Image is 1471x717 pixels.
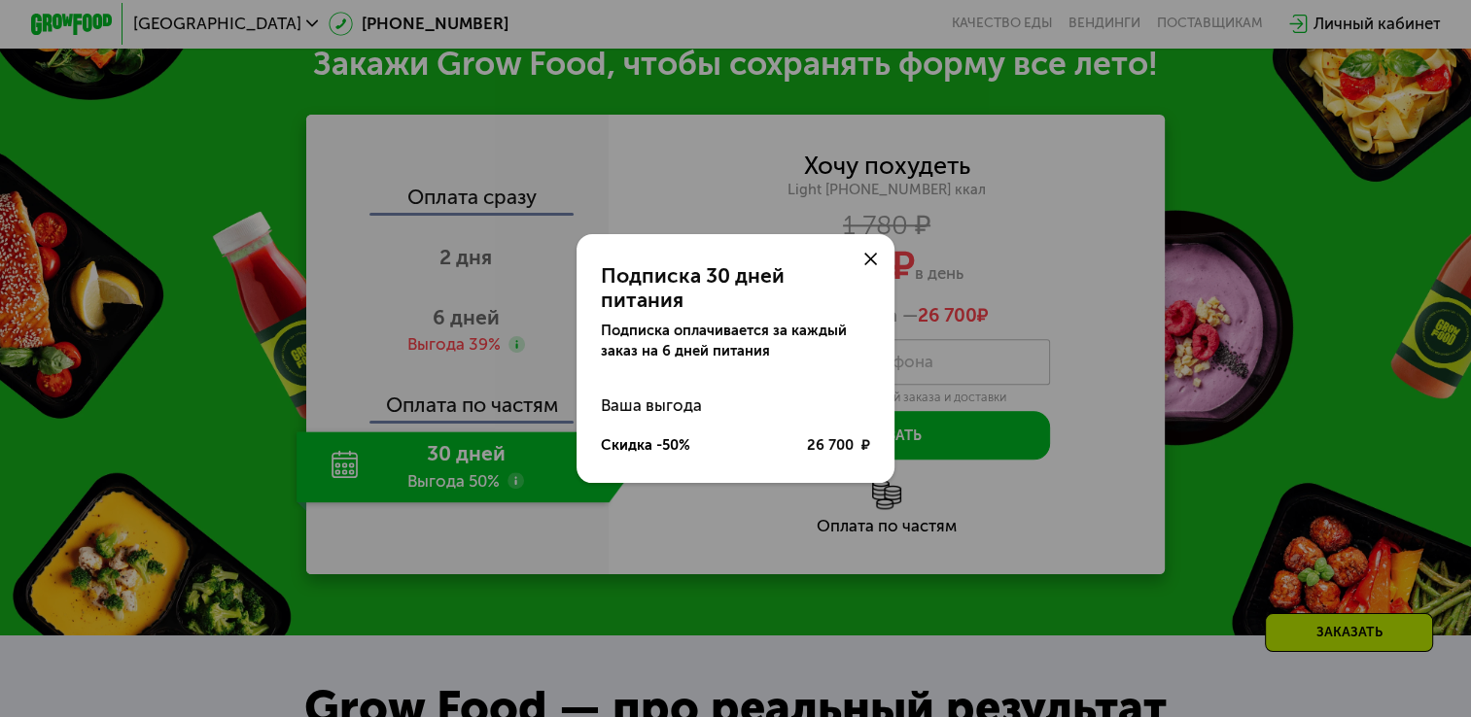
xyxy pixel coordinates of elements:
[601,435,690,456] div: Скидка -50%
[807,435,870,456] div: 26 700
[601,386,870,427] div: Ваша выгода
[601,321,870,361] div: Подписка оплачивается за каждый заказ на 6 дней питания
[861,435,870,456] span: ₽
[601,263,870,312] div: Подписка 30 дней питания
